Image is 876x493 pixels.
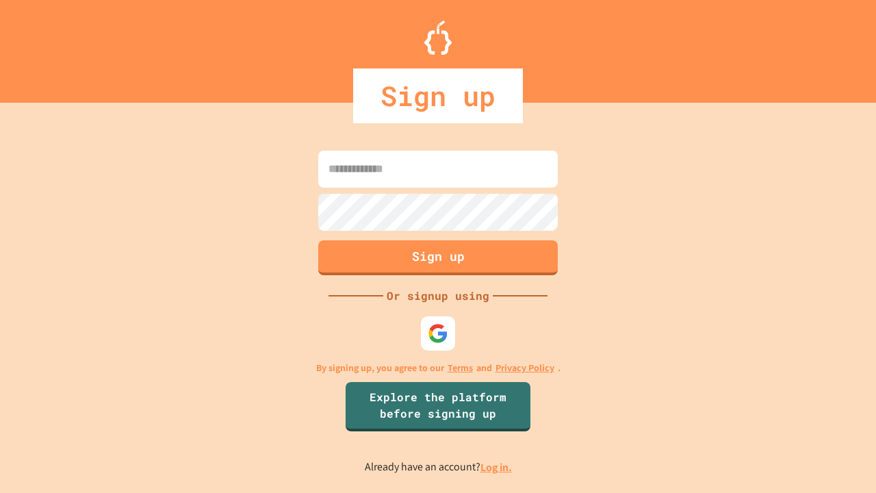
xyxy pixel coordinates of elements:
[448,361,473,375] a: Terms
[428,323,448,344] img: google-icon.svg
[495,361,554,375] a: Privacy Policy
[318,240,558,275] button: Sign up
[353,68,523,123] div: Sign up
[424,21,452,55] img: Logo.svg
[383,288,493,304] div: Or signup using
[316,361,561,375] p: By signing up, you agree to our and .
[365,459,512,476] p: Already have an account?
[480,460,512,475] a: Log in.
[346,382,530,431] a: Explore the platform before signing up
